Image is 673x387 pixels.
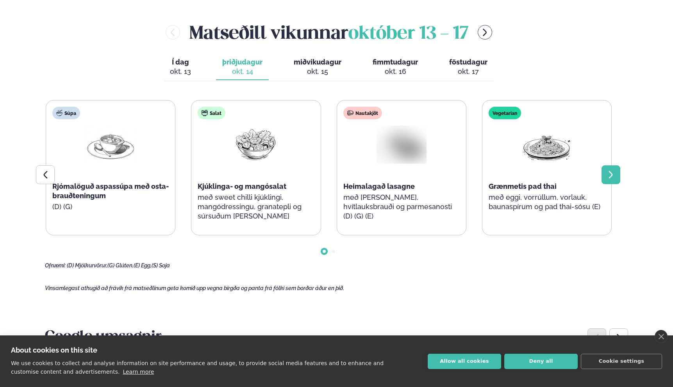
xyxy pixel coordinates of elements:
[45,262,66,269] span: Ofnæmi:
[522,125,572,162] img: Spagetti.png
[56,110,62,116] img: soup.svg
[587,328,606,347] div: Previous slide
[52,107,80,119] div: Súpa
[504,354,578,369] button: Deny all
[343,107,382,119] div: Nautakjöt
[373,67,418,76] div: okt. 16
[152,262,170,269] span: (S) Soja
[343,193,460,221] p: með [PERSON_NAME], hvítlauksbrauði og parmesanosti (D) (G) (E)
[202,110,208,116] img: salad.svg
[428,354,501,369] button: Allow all cookies
[45,328,628,347] h3: Google umsagnir
[45,285,344,291] span: Vinsamlegast athugið að frávik frá matseðlinum geta komið upp vegna birgða og panta frá fólki sem...
[489,107,521,119] div: Vegetarian
[348,25,468,43] span: október 13 - 17
[373,58,418,66] span: fimmtudagur
[449,58,487,66] span: föstudagur
[294,58,341,66] span: miðvikudagur
[371,122,432,166] img: Lasagna.png
[581,354,662,369] button: Cookie settings
[366,54,424,80] button: fimmtudagur okt. 16
[170,67,191,76] div: okt. 13
[198,182,286,190] span: Kjúklinga- og mangósalat
[52,182,169,200] span: Rjómalöguð aspassúpa með osta-brauðteningum
[198,193,314,221] p: með sweet chilli kjúklingi, mangódressingu, granatepli og súrsuðum [PERSON_NAME]
[198,107,225,119] div: Salat
[332,250,335,253] span: Go to slide 2
[107,262,134,269] span: (G) Glúten,
[134,262,152,269] span: (E) Egg,
[52,202,169,211] p: (D) (G)
[164,54,197,80] button: Í dag okt. 13
[489,182,557,190] span: Grænmetis pad thai
[655,330,668,343] a: close
[189,20,468,45] h2: Matseðill vikunnar
[347,110,353,116] img: beef.svg
[86,125,136,162] img: Soup.png
[123,369,154,375] a: Learn more
[323,250,326,253] span: Go to slide 1
[343,182,415,190] span: Heimalagað lasagne
[170,57,191,67] span: Í dag
[489,193,605,211] p: með eggi, vorrúllum, vorlauk, baunaspírum og pad thai-sósu (E)
[67,262,107,269] span: (D) Mjólkurvörur,
[449,67,487,76] div: okt. 17
[231,125,281,162] img: Salad.png
[222,67,262,76] div: okt. 14
[222,58,262,66] span: þriðjudagur
[11,346,97,354] strong: About cookies on this site
[443,54,494,80] button: föstudagur okt. 17
[11,360,384,375] p: We use cookies to collect and analyse information on site performance and usage, to provide socia...
[609,328,628,347] div: Next slide
[294,67,341,76] div: okt. 15
[287,54,348,80] button: miðvikudagur okt. 15
[478,25,492,39] button: menu-btn-right
[166,25,180,39] button: menu-btn-left
[216,54,269,80] button: þriðjudagur okt. 14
